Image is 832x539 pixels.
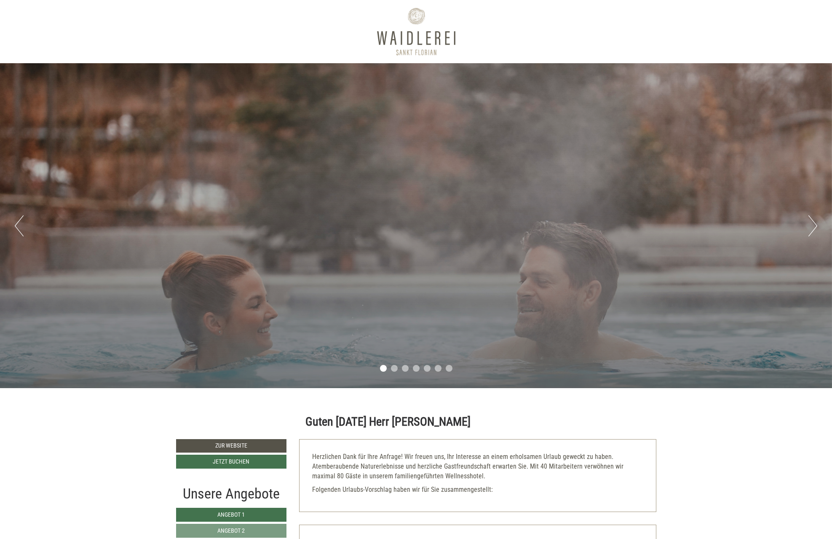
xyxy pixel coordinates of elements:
[312,485,643,495] p: Folgenden Urlaubs-Vorschlag haben wir für Sie zusammengestellt:
[217,527,245,534] span: Angebot 2
[176,455,287,469] a: Jetzt buchen
[808,215,817,236] button: Next
[176,439,287,453] a: Zur Website
[176,483,287,504] div: Unsere Angebote
[312,452,643,481] p: Herzlichen Dank für Ihre Anfrage! Wir freuen uns, Ihr Interesse an einem erholsamen Urlaub geweck...
[217,511,245,518] span: Angebot 1
[305,416,471,429] h1: Guten [DATE] Herr [PERSON_NAME]
[15,215,24,236] button: Previous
